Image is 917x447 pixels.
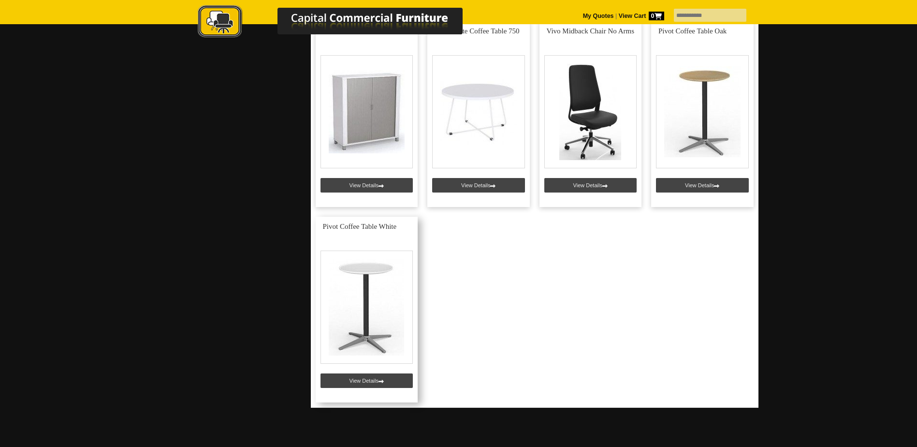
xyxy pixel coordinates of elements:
[171,5,509,40] img: Capital Commercial Furniture Logo
[171,5,509,43] a: Capital Commercial Furniture Logo
[617,13,664,19] a: View Cart0
[649,12,664,20] span: 0
[619,13,664,19] strong: View Cart
[583,13,614,19] a: My Quotes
